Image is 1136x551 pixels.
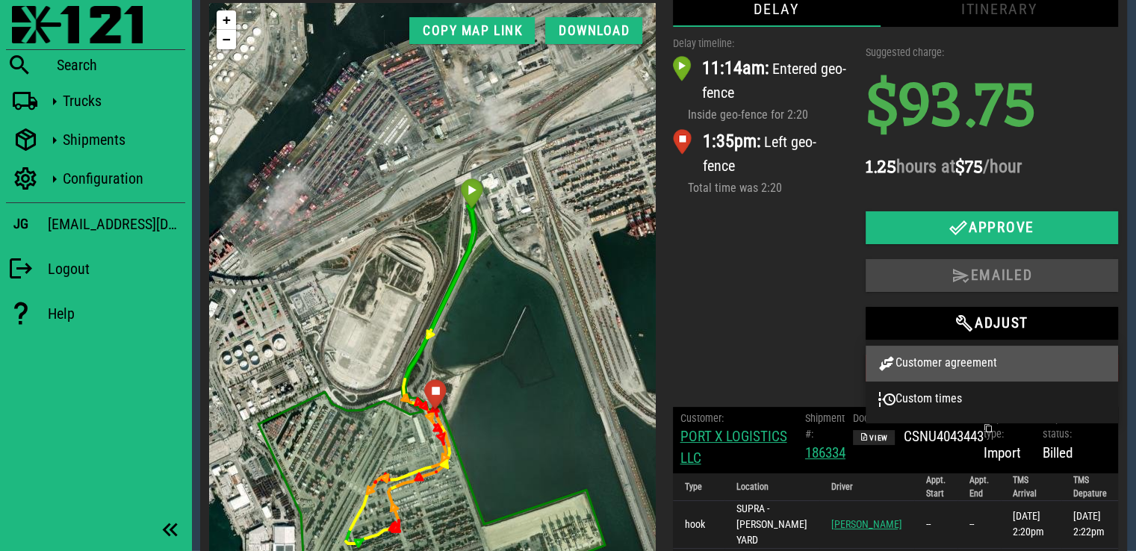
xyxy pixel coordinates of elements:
span: Inside geo-fence for 2:20 [688,108,808,122]
div: Documents: [853,411,904,427]
td: -- [914,501,957,549]
div: Import [984,411,1043,470]
span: $75 [955,152,983,184]
div: Customer: [680,411,805,427]
div: Shipment status: [1043,411,1111,443]
div: Suggested charge: [866,45,1118,61]
th: Type [673,473,724,501]
button: View [853,430,895,445]
span: Download [557,23,630,38]
div: Customer agreement [878,355,1106,373]
button: Adjust [866,307,1118,340]
th: Appt. End [957,473,1001,501]
a: [PERSON_NAME] [831,518,902,530]
div: Logout [48,260,185,278]
th: Driver [819,473,914,501]
div: Shipments [63,131,179,149]
span: 1.25 [866,152,896,184]
a: 186334 [805,444,845,461]
div: Configuration [63,169,179,187]
div: Trucks [63,92,179,110]
h3: JG [13,216,28,232]
td: SUPRA - [PERSON_NAME] YARD [724,501,819,549]
span: View [860,433,888,442]
span: Entered geo-fence [702,60,846,102]
span: Left geo-fence [703,133,816,175]
img: 87f0f0e.png [12,6,143,43]
h2: hours at /hour [866,153,1118,181]
a: Help [6,293,185,334]
th: TMS Arrival [1001,473,1061,501]
div: Help [48,305,185,323]
td: [DATE] 2:20pm [1001,501,1061,549]
td: hook [673,501,724,549]
span: Total time was 2:20 [688,181,782,195]
div: Shipment #: [805,411,853,443]
span: Copy map link [421,23,523,38]
td: [DATE] 2:22pm [1061,501,1122,549]
div: Custom times [878,390,1106,408]
button: Download [545,17,642,44]
a: Zoom out [7,27,27,46]
span: Approve [881,219,1104,237]
span: 1:35pm: [703,131,761,152]
div: Shipment type: [984,411,1043,443]
span: Emailed [881,267,1104,284]
img: arrival_marker.png [673,56,703,81]
button: Approve [866,211,1118,244]
a: Zoom in [7,7,27,27]
div: Delay timeline: [673,36,848,52]
span: Adjust [881,314,1104,332]
h1: $93.75 [866,54,1118,164]
span: 11:14am: [702,57,769,78]
img: departure_marker.png [673,129,703,155]
div: CSNU4043443 [904,426,984,448]
div: Billed [1043,411,1111,470]
a: PORT X LOGISTICS LLC [680,428,787,467]
th: Appt. Start [914,473,957,501]
div: [EMAIL_ADDRESS][DOMAIN_NAME] [48,212,185,236]
button: Emailed [866,259,1118,292]
button: Copy map link [409,17,535,44]
div: Search [57,56,185,74]
th: TMS Depature [1061,473,1122,501]
a: Blackfly [6,6,185,46]
th: Location [724,473,819,501]
td: -- [957,501,1001,549]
